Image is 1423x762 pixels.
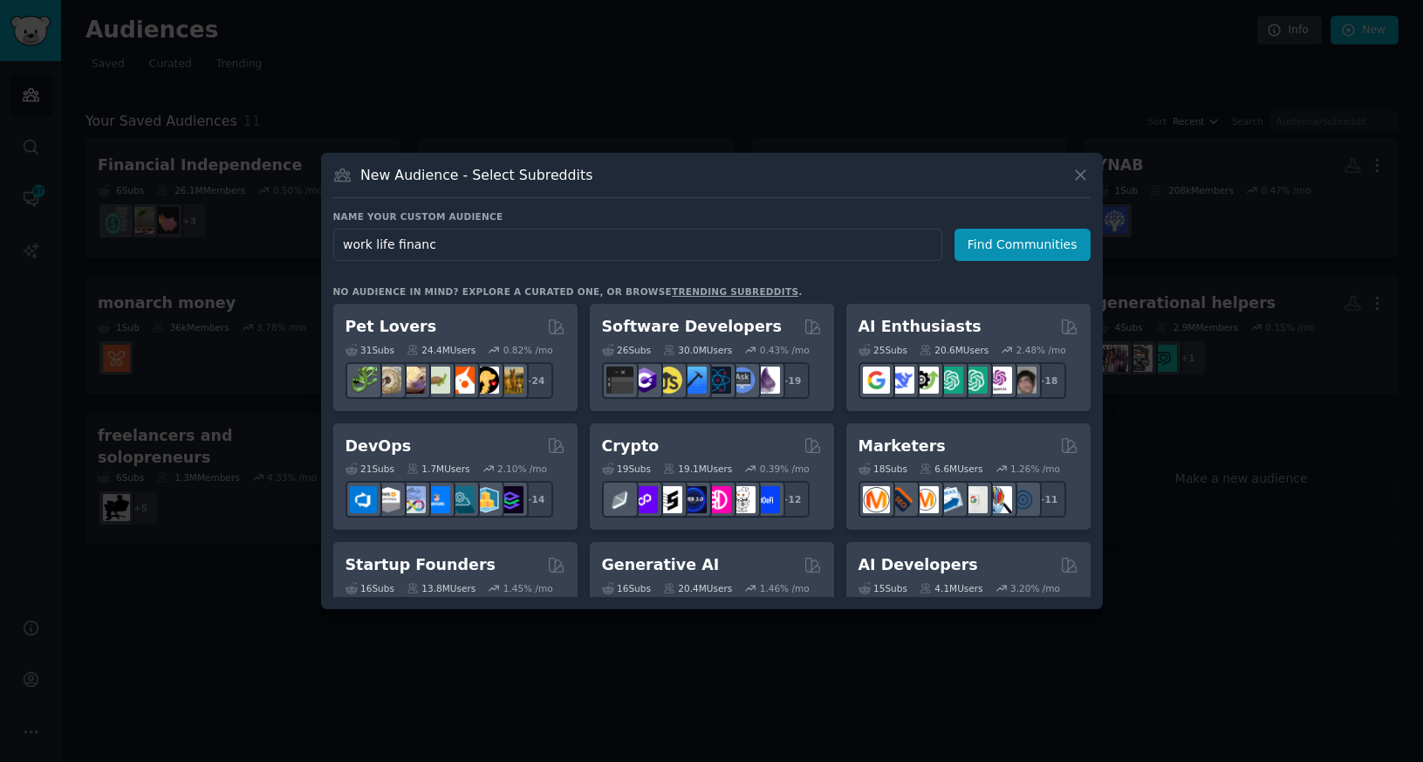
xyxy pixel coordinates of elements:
[1030,481,1066,518] div: + 11
[920,344,989,356] div: 20.6M Users
[859,316,982,338] h2: AI Enthusiasts
[333,285,803,298] div: No audience in mind? Explore a curated one, or browse .
[760,582,810,594] div: 1.46 % /mo
[753,486,780,513] img: defi_
[360,166,592,184] h3: New Audience - Select Subreddits
[773,362,810,399] div: + 19
[345,554,496,576] h2: Startup Founders
[496,367,523,394] img: dogbreed
[407,463,470,475] div: 1.7M Users
[936,486,963,513] img: Emailmarketing
[345,582,394,594] div: 16 Sub s
[859,463,907,475] div: 18 Sub s
[863,367,890,394] img: GoogleGeminiAI
[936,367,963,394] img: chatgpt_promptDesign
[602,463,651,475] div: 19 Sub s
[631,367,658,394] img: csharp
[729,367,756,394] img: AskComputerScience
[602,554,720,576] h2: Generative AI
[655,486,682,513] img: ethstaker
[1016,344,1066,356] div: 2.48 % /mo
[760,463,810,475] div: 0.39 % /mo
[1009,367,1036,394] img: ArtificalIntelligence
[663,463,732,475] div: 19.1M Users
[631,486,658,513] img: 0xPolygon
[448,486,475,513] img: platformengineering
[920,582,983,594] div: 4.1M Users
[1009,486,1036,513] img: OnlineMarketing
[345,436,412,457] h2: DevOps
[773,481,810,518] div: + 12
[887,367,914,394] img: DeepSeek
[497,463,547,475] div: 2.10 % /mo
[496,486,523,513] img: PlatformEngineers
[680,486,707,513] img: web3
[663,344,732,356] div: 30.0M Users
[1030,362,1066,399] div: + 18
[345,316,437,338] h2: Pet Lovers
[472,367,499,394] img: PetAdvice
[602,344,651,356] div: 26 Sub s
[345,463,394,475] div: 21 Sub s
[859,344,907,356] div: 25 Sub s
[374,367,401,394] img: ballpython
[399,486,426,513] img: Docker_DevOps
[704,367,731,394] img: reactnative
[602,316,782,338] h2: Software Developers
[680,367,707,394] img: iOSProgramming
[655,367,682,394] img: learnjavascript
[672,286,798,297] a: trending subreddits
[859,582,907,594] div: 15 Sub s
[345,344,394,356] div: 31 Sub s
[753,367,780,394] img: elixir
[602,582,651,594] div: 16 Sub s
[863,486,890,513] img: content_marketing
[448,367,475,394] img: cockatiel
[663,582,732,594] div: 20.4M Users
[503,344,553,356] div: 0.82 % /mo
[423,367,450,394] img: turtle
[1010,582,1060,594] div: 3.20 % /mo
[961,486,988,513] img: googleads
[423,486,450,513] img: DevOpsLinks
[912,367,939,394] img: AItoolsCatalog
[602,436,660,457] h2: Crypto
[985,486,1012,513] img: MarketingResearch
[606,367,633,394] img: software
[859,554,978,576] h2: AI Developers
[985,367,1012,394] img: OpenAIDev
[517,481,553,518] div: + 14
[517,362,553,399] div: + 24
[407,344,475,356] div: 24.4M Users
[606,486,633,513] img: ethfinance
[407,582,475,594] div: 13.8M Users
[350,486,377,513] img: azuredevops
[333,210,1091,223] h3: Name your custom audience
[859,436,946,457] h2: Marketers
[954,229,1091,261] button: Find Communities
[472,486,499,513] img: aws_cdk
[374,486,401,513] img: AWS_Certified_Experts
[503,582,553,594] div: 1.45 % /mo
[350,367,377,394] img: herpetology
[333,229,942,261] input: Pick a short name, like "Digital Marketers" or "Movie-Goers"
[760,344,810,356] div: 0.43 % /mo
[729,486,756,513] img: CryptoNews
[399,367,426,394] img: leopardgeckos
[1010,463,1060,475] div: 1.26 % /mo
[920,463,983,475] div: 6.6M Users
[961,367,988,394] img: chatgpt_prompts_
[887,486,914,513] img: bigseo
[704,486,731,513] img: defiblockchain
[912,486,939,513] img: AskMarketing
